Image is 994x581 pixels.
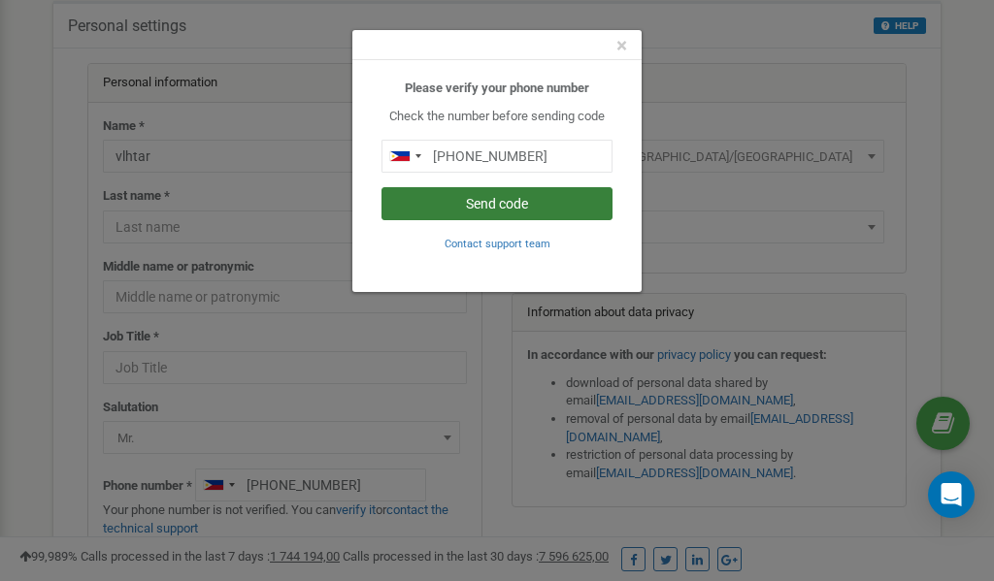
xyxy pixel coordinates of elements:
[928,471,975,518] div: Open Intercom Messenger
[445,238,550,250] small: Contact support team
[445,236,550,250] a: Contact support team
[616,36,627,56] button: Close
[381,140,613,173] input: 0905 123 4567
[381,187,613,220] button: Send code
[382,141,427,172] div: Telephone country code
[381,108,613,126] p: Check the number before sending code
[405,81,589,95] b: Please verify your phone number
[616,34,627,57] span: ×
